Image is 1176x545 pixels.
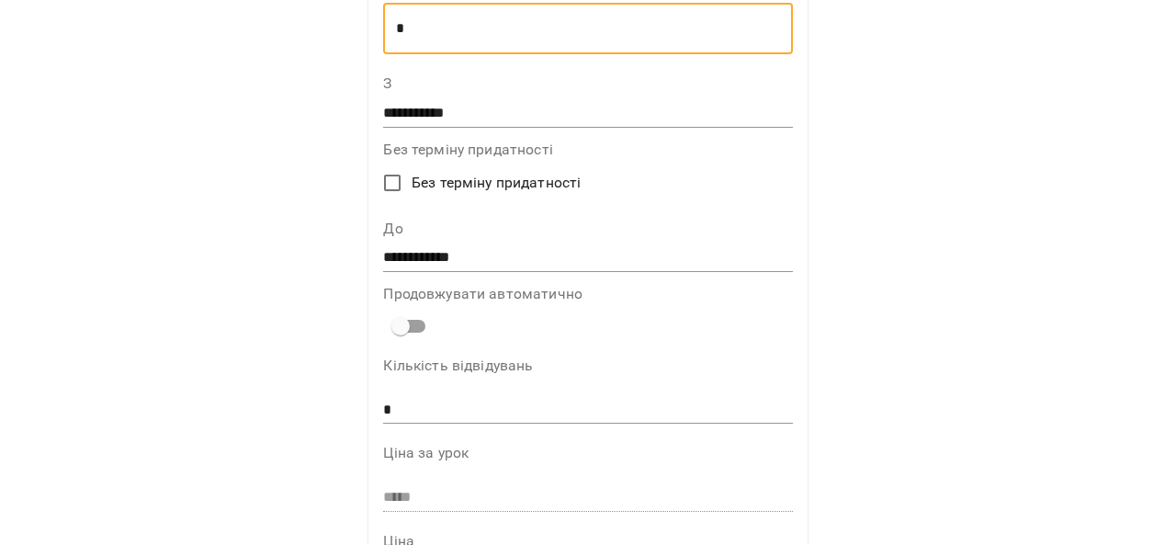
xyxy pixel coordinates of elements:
span: Без терміну придатності [412,172,581,194]
label: Кількість відвідувань [383,358,792,373]
label: З [383,76,792,91]
label: Без терміну придатності [383,142,792,157]
label: Ціна за урок [383,446,792,460]
label: Продовжувати автоматично [383,287,792,301]
label: До [383,221,792,236]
